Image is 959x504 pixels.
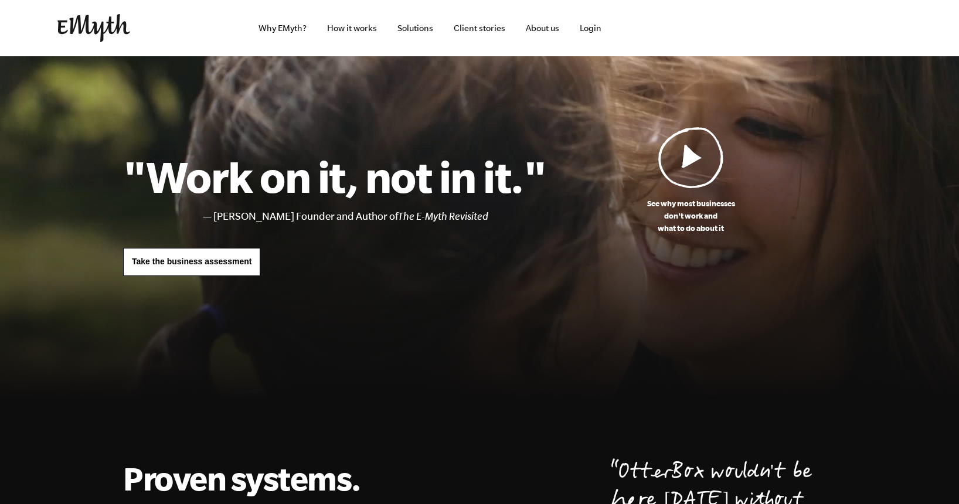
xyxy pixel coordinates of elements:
li: [PERSON_NAME] Founder and Author of [213,208,546,225]
a: See why most businessesdon't work andwhat to do about it [546,127,836,234]
h1: "Work on it, not in it." [123,151,546,202]
p: See why most businesses don't work and what to do about it [546,197,836,234]
img: Play Video [658,127,724,188]
iframe: Chat Widget [900,448,959,504]
span: Take the business assessment [132,257,251,266]
iframe: Embedded CTA [649,15,773,41]
img: EMyth [57,14,130,42]
i: The E-Myth Revisited [398,210,488,222]
a: Take the business assessment [123,248,260,276]
iframe: Embedded CTA [778,15,902,41]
